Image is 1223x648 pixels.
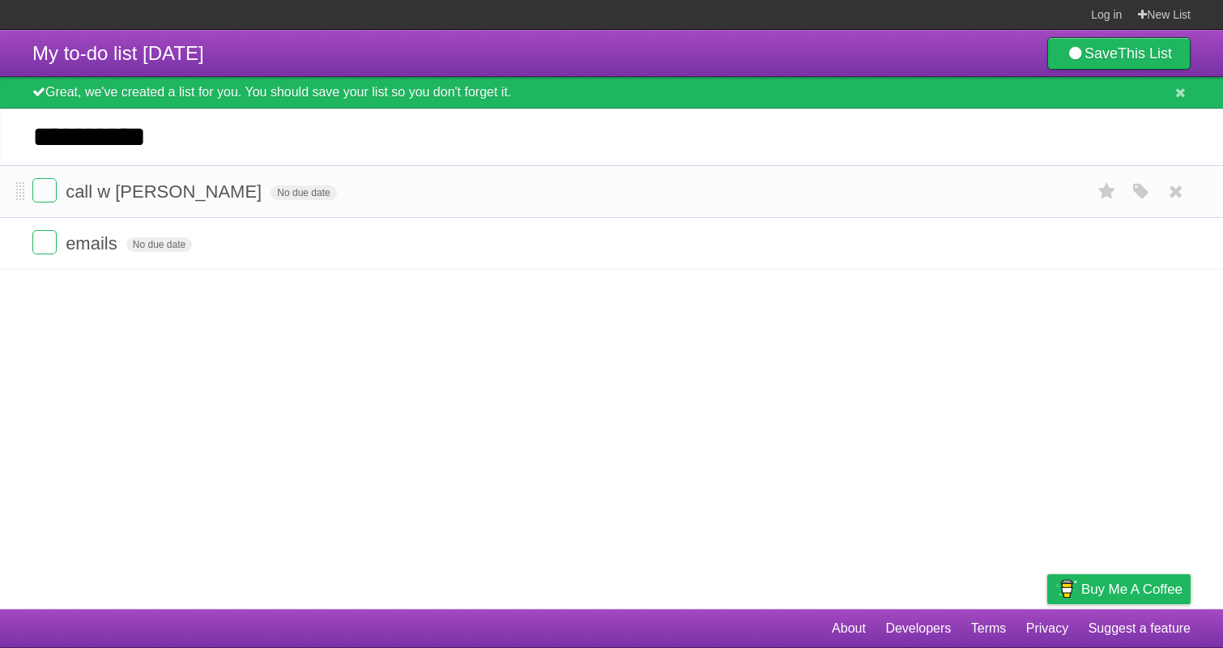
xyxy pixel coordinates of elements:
a: Buy me a coffee [1047,574,1191,604]
span: call w [PERSON_NAME] [66,181,266,202]
a: Terms [971,613,1007,644]
a: SaveThis List [1047,37,1191,70]
label: Done [32,230,57,254]
span: emails [66,233,121,254]
a: Suggest a feature [1089,613,1191,644]
a: Privacy [1026,613,1068,644]
b: This List [1118,45,1172,62]
img: Buy me a coffee [1055,575,1077,603]
span: No due date [271,185,336,200]
span: Buy me a coffee [1081,575,1183,603]
label: Star task [1092,178,1123,205]
label: Done [32,178,57,202]
span: My to-do list [DATE] [32,42,204,64]
a: Developers [885,613,951,644]
a: About [832,613,866,644]
span: No due date [126,237,192,252]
